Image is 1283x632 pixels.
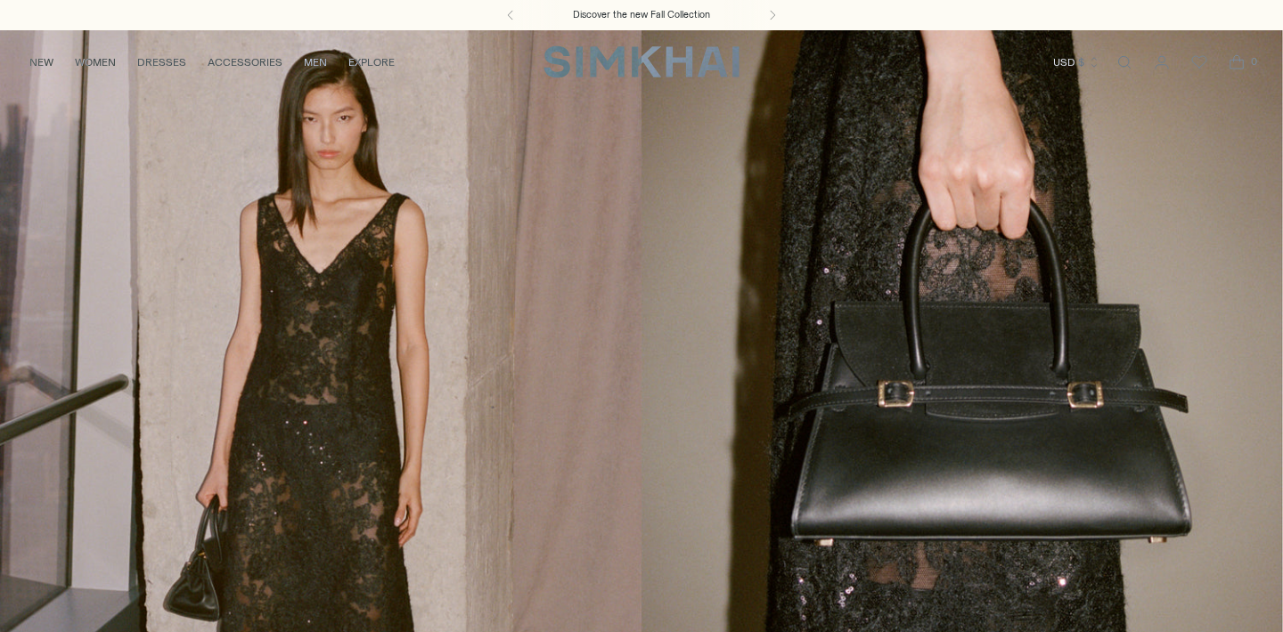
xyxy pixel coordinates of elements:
a: Wishlist [1181,45,1217,80]
a: Go to the account page [1144,45,1180,80]
a: Discover the new Fall Collection [573,8,710,22]
button: USD $ [1053,43,1100,82]
a: MEN [304,43,327,82]
a: Open cart modal [1219,45,1254,80]
span: 0 [1246,53,1262,69]
a: SIMKHAI [543,45,740,79]
a: WOMEN [75,43,116,82]
a: NEW [29,43,53,82]
a: Open search modal [1107,45,1142,80]
a: EXPLORE [348,43,395,82]
a: DRESSES [137,43,186,82]
a: ACCESSORIES [208,43,282,82]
